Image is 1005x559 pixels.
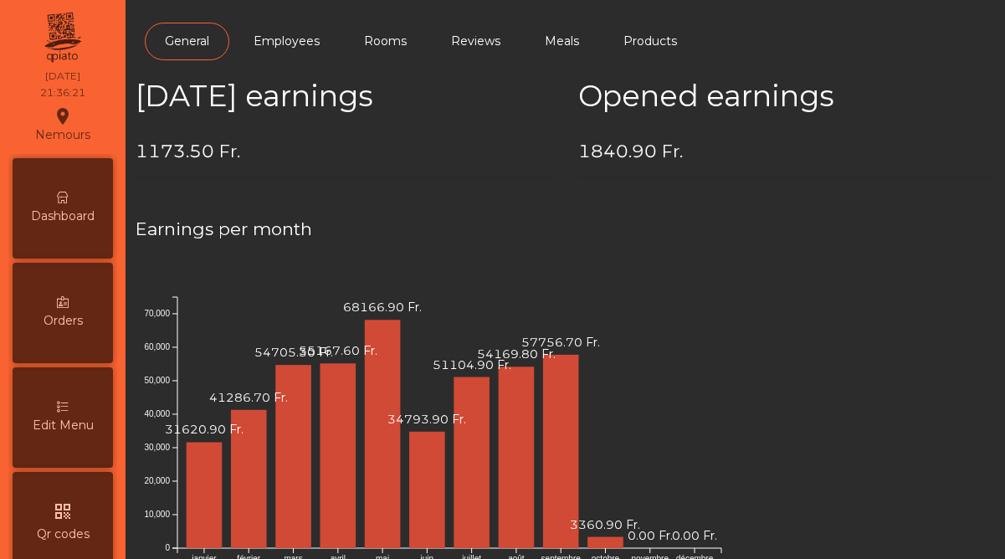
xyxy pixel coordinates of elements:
[144,376,170,385] text: 50,000
[37,526,90,543] span: Qr codes
[136,217,995,242] h4: Earnings per month
[299,343,377,358] text: 55167.60 Fr.
[53,106,73,126] i: location_on
[521,335,600,350] text: 57756.70 Fr.
[165,422,244,437] text: 31620.90 Fr.
[387,412,466,427] text: 34793.90 Fr.
[525,23,599,60] a: Meals
[144,476,170,485] text: 20,000
[53,501,73,521] i: qr_code
[136,139,553,164] h4: 1173.50 Fr.
[40,85,85,100] div: 21:36:21
[344,23,427,60] a: Rooms
[578,79,996,114] h2: Opened earnings
[233,23,340,60] a: Employees
[145,23,229,60] a: General
[42,8,83,67] img: qpiato
[431,23,520,60] a: Reviews
[254,345,333,360] text: 54705.30 Fr.
[144,443,170,452] text: 30,000
[672,528,717,543] text: 0.00 Fr.
[477,346,556,362] text: 54169.80 Fr.
[603,23,697,60] a: Products
[35,104,90,146] div: Nemours
[144,409,170,418] text: 40,000
[209,390,288,405] text: 41286.70 Fr.
[144,342,170,351] text: 60,000
[343,300,422,315] text: 68166.90 Fr.
[136,79,553,114] h2: [DATE] earnings
[570,516,640,531] text: 3360.90 Fr.
[144,309,170,318] text: 70,000
[45,69,80,84] div: [DATE]
[165,543,170,552] text: 0
[433,356,511,372] text: 51104.90 Fr.
[578,139,996,164] h4: 1840.90 Fr.
[33,417,94,434] span: Edit Menu
[44,312,83,330] span: Orders
[31,208,95,225] span: Dashboard
[144,510,170,519] text: 10,000
[628,528,673,543] text: 0.00 Fr.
